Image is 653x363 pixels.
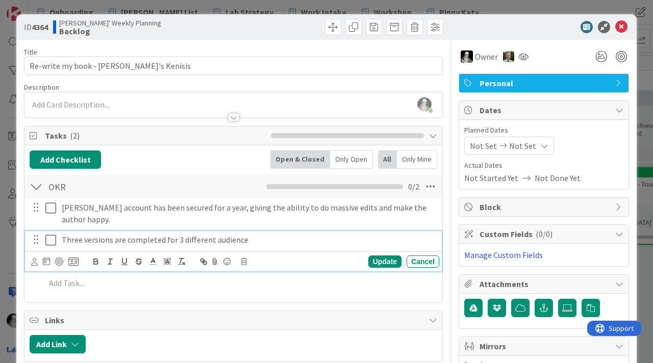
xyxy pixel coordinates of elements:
[407,255,439,268] div: Cancel
[45,314,424,326] span: Links
[461,50,473,63] img: WS
[535,172,581,184] span: Not Done Yet
[62,202,435,225] p: [PERSON_NAME] account has been secured for a year, giving the ability to do massive edits and mak...
[24,57,443,75] input: type card name here...
[480,228,610,240] span: Custom Fields
[480,340,610,352] span: Mirrors
[270,150,330,169] div: Open & Closed
[30,150,101,169] button: Add Checklist
[62,234,435,246] p: Three versions are completed for 3 different audience
[536,229,552,239] span: ( 0/0 )
[480,77,610,89] span: Personal
[464,160,623,171] span: Actual Dates
[45,129,266,142] span: Tasks
[30,335,86,353] button: Add Link
[368,255,401,268] div: Update
[480,201,610,213] span: Block
[470,140,497,152] span: Not Set
[464,125,623,136] span: Planned Dates
[45,177,215,196] input: Add Checklist...
[417,97,432,112] img: 5slRnFBaanOLW26e9PW3UnY7xOjyexml.jpeg
[475,50,498,63] span: Owner
[464,250,543,260] a: Manage Custom Fields
[32,22,48,32] b: 4364
[480,104,610,116] span: Dates
[464,172,518,184] span: Not Started Yet
[509,140,536,152] span: Not Set
[24,21,48,33] span: ID
[59,27,161,35] b: Backlog
[397,150,437,169] div: Only Mine
[408,180,419,193] span: 0 / 2
[480,278,610,290] span: Attachments
[59,19,161,27] span: [PERSON_NAME]' Weekly Planning
[24,47,37,57] label: Title
[330,150,373,169] div: Only Open
[24,83,59,92] span: Description
[70,131,80,141] span: ( 2 )
[503,51,514,62] img: SH
[21,2,46,14] span: Support
[378,150,397,169] div: All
